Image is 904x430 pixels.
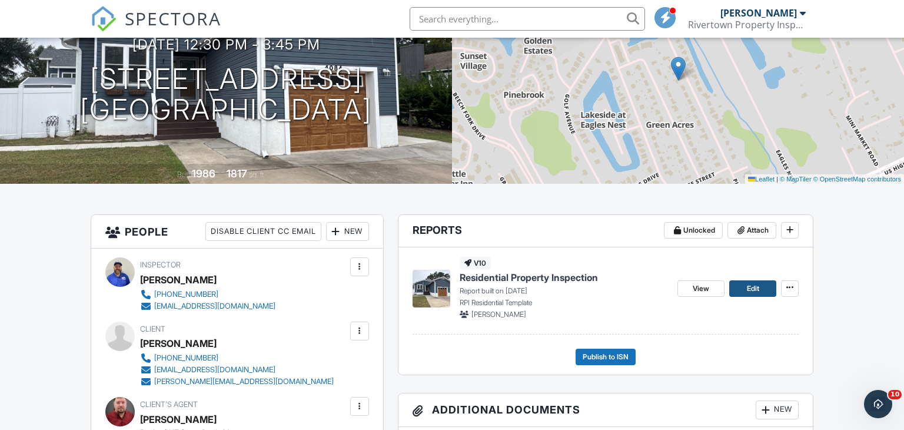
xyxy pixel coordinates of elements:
span: Client's Agent [140,400,198,409]
a: Leaflet [748,176,775,183]
div: [PERSON_NAME] [140,335,217,352]
span: 10 [888,390,902,399]
input: Search everything... [410,7,645,31]
a: © MapTiler [780,176,812,183]
h1: [STREET_ADDRESS] [GEOGRAPHIC_DATA] [80,64,372,126]
div: [PERSON_NAME] [140,271,217,289]
a: [EMAIL_ADDRESS][DOMAIN_NAME] [140,364,334,376]
span: Built [177,170,190,179]
div: [PHONE_NUMBER] [154,290,218,299]
div: Disable Client CC Email [205,222,321,241]
span: | [776,176,778,183]
img: The Best Home Inspection Software - Spectora [91,6,117,32]
div: New [756,401,799,419]
div: New [326,222,369,241]
h3: People [91,215,383,249]
div: [PERSON_NAME][EMAIL_ADDRESS][DOMAIN_NAME] [154,377,334,386]
div: [EMAIL_ADDRESS][DOMAIN_NAME] [154,365,275,375]
div: 1986 [192,167,215,180]
div: [PHONE_NUMBER] [154,353,218,363]
div: [PERSON_NAME] [140,411,217,428]
div: Rivertown Property Inspections [688,19,806,31]
div: 1817 [227,167,247,180]
h3: [DATE] 12:30 pm - 3:45 pm [132,37,320,52]
a: [PHONE_NUMBER] [140,289,275,300]
span: Client [140,325,165,333]
span: SPECTORA [125,6,221,31]
h3: Additional Documents [398,393,813,427]
div: [EMAIL_ADDRESS][DOMAIN_NAME] [154,302,275,311]
div: [PERSON_NAME] [720,7,797,19]
span: Inspector [140,260,181,269]
a: © OpenStreetMap contributors [813,176,901,183]
a: [PHONE_NUMBER] [140,352,334,364]
img: Marker [671,57,686,81]
span: sq. ft. [249,170,265,179]
iframe: Intercom live chat [864,390,892,418]
a: [EMAIL_ADDRESS][DOMAIN_NAME] [140,300,275,312]
a: [PERSON_NAME][EMAIL_ADDRESS][DOMAIN_NAME] [140,376,334,388]
a: SPECTORA [91,16,221,41]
